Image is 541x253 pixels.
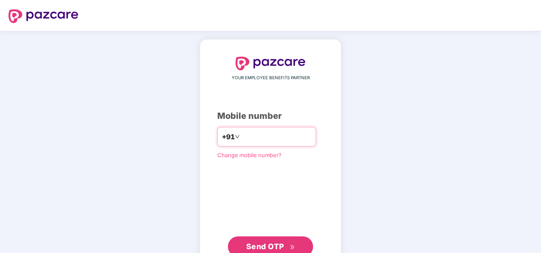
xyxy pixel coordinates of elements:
span: double-right [290,244,295,250]
a: Change mobile number? [217,152,282,158]
img: logo [9,9,78,23]
img: logo [236,57,305,70]
span: down [235,134,240,139]
span: Send OTP [246,242,284,251]
div: Mobile number [217,109,324,123]
span: +91 [222,132,235,142]
span: YOUR EMPLOYEE BENEFITS PARTNER [232,75,310,81]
